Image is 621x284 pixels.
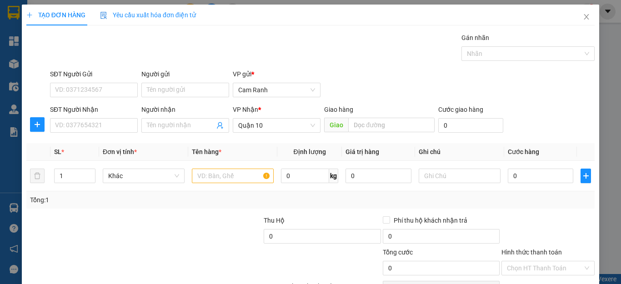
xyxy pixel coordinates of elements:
span: Giao [324,118,348,132]
span: Tổng cước [383,249,413,256]
th: Ghi chú [415,143,504,161]
div: Người nhận [141,105,229,115]
span: Cước hàng [508,148,539,155]
button: Close [574,5,599,30]
div: Người gửi [141,69,229,79]
span: Yêu cầu xuất hóa đơn điện tử [100,11,196,19]
span: Thu Hộ [264,217,285,224]
span: SL [54,148,61,155]
span: user-add [216,122,224,129]
input: 0 [346,169,411,183]
span: plus [26,12,33,18]
span: plus [581,172,591,179]
label: Gán nhãn [461,34,489,41]
span: Giao hàng [324,106,353,113]
span: Cam Ranh [238,83,315,97]
button: delete [30,169,45,183]
span: Khác [108,169,179,183]
span: plus [30,121,44,128]
label: Hình thức thanh toán [501,249,562,256]
span: Định lượng [293,148,326,155]
span: Giá trị hàng [346,148,379,155]
div: VP gửi [233,69,321,79]
input: Ghi Chú [419,169,501,183]
button: plus [581,169,591,183]
span: Tên hàng [192,148,221,155]
input: Dọc đường [348,118,435,132]
input: Cước giao hàng [438,118,503,133]
label: Cước giao hàng [438,106,483,113]
span: Đơn vị tính [103,148,137,155]
input: VD: Bàn, Ghế [192,169,274,183]
span: kg [329,169,338,183]
img: icon [100,12,107,19]
div: Tổng: 1 [30,195,240,205]
span: TẠO ĐƠN HÀNG [26,11,85,19]
div: SĐT Người Gửi [50,69,138,79]
div: SĐT Người Nhận [50,105,138,115]
button: plus [30,117,45,132]
span: Phí thu hộ khách nhận trả [390,215,471,225]
span: Quận 10 [238,119,315,132]
span: VP Nhận [233,106,258,113]
span: close [583,13,590,20]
